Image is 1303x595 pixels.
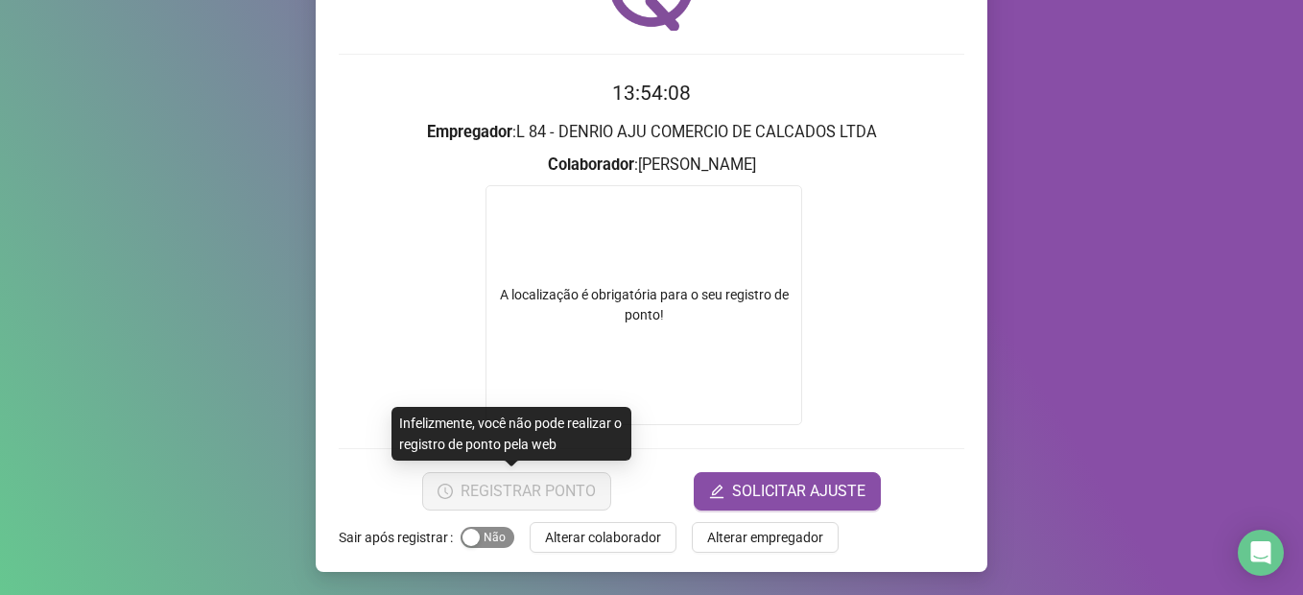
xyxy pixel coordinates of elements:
[339,522,461,553] label: Sair após registrar
[422,472,611,511] button: REGISTRAR PONTO
[709,484,724,499] span: edit
[548,155,634,174] strong: Colaborador
[1238,530,1284,576] div: Open Intercom Messenger
[427,123,512,141] strong: Empregador
[486,285,801,325] div: A localização é obrigatória para o seu registro de ponto!
[694,472,881,511] button: editSOLICITAR AJUSTE
[612,82,691,105] time: 13:54:08
[732,480,865,503] span: SOLICITAR AJUSTE
[530,522,676,553] button: Alterar colaborador
[692,522,839,553] button: Alterar empregador
[545,527,661,548] span: Alterar colaborador
[707,527,823,548] span: Alterar empregador
[339,153,964,178] h3: : [PERSON_NAME]
[339,120,964,145] h3: : L 84 - DENRIO AJU COMERCIO DE CALCADOS LTDA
